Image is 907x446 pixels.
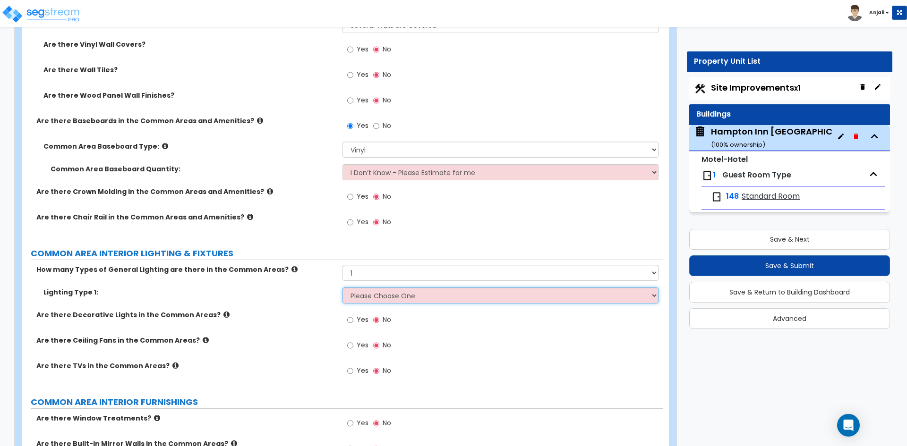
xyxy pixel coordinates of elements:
input: No [373,121,379,131]
label: How many Types of General Lighting are there in the Common Areas? [36,265,335,274]
i: click for more info! [247,213,253,220]
label: Are there Crown Molding in the Common Areas and Amenities? [36,187,335,196]
span: Standard Room [742,191,800,202]
small: ( 100 % ownership) [711,140,765,149]
input: Yes [347,340,353,351]
span: No [383,366,391,375]
img: building.svg [694,126,706,138]
span: No [383,418,391,428]
small: Motel-Hotel [702,154,748,165]
img: door.png [711,191,722,202]
span: Yes [357,418,368,428]
input: Yes [347,217,353,227]
input: No [373,315,379,325]
b: Anjali [869,9,884,16]
span: No [383,70,391,79]
input: No [373,44,379,55]
button: Save & Submit [689,255,890,276]
label: Are there Ceiling Fans in the Common Areas? [36,336,335,345]
span: No [383,95,391,105]
span: Yes [357,95,368,105]
button: Save & Next [689,229,890,250]
input: Yes [347,418,353,429]
span: Yes [357,192,368,201]
input: Yes [347,70,353,80]
input: No [373,95,379,106]
i: click for more info! [203,337,209,344]
input: No [373,217,379,227]
label: Common Area Baseboard Quantity: [51,164,335,174]
label: Are there Wall Tiles? [43,65,335,75]
img: Construction.png [694,83,706,95]
span: Yes [357,44,368,54]
label: Are there Wood Panel Wall Finishes? [43,91,335,100]
span: Yes [357,340,368,350]
input: Yes [347,121,353,131]
label: Common Area Baseboard Type: [43,142,335,151]
div: Buildings [696,109,883,120]
div: Open Intercom Messenger [837,414,860,437]
small: x1 [794,83,800,93]
input: No [373,192,379,202]
img: logo_pro_r.png [1,5,82,24]
input: No [373,70,379,80]
input: Yes [347,366,353,376]
i: click for more info! [267,188,273,195]
span: Yes [357,366,368,375]
span: Yes [357,315,368,324]
label: COMMON AREA INTERIOR LIGHTING & FIXTURES [31,247,663,260]
span: No [383,217,391,227]
input: No [373,340,379,351]
i: click for more info! [257,117,263,124]
input: Yes [347,44,353,55]
label: Are there TVs in the Common Areas? [36,361,335,370]
label: Are there Vinyl Wall Covers? [43,40,335,49]
span: Site Improvements [711,82,800,93]
span: No [383,44,391,54]
span: Yes [357,121,368,130]
input: No [373,366,379,376]
i: click for more info! [162,143,168,150]
span: No [383,121,391,130]
button: Save & Return to Building Dashboard [689,282,890,303]
label: COMMON AREA INTERIOR FURNISHINGS [31,396,663,408]
button: Advanced [689,308,890,329]
i: click for more info! [154,414,160,421]
input: No [373,418,379,429]
span: Guest Room Type [722,169,791,180]
label: Are there Chair Rail in the Common Areas and Amenities? [36,212,335,222]
label: Are there Baseboards in the Common Areas and Amenities? [36,116,335,126]
span: 1 [713,169,716,180]
input: Yes [347,95,353,106]
i: click for more info! [223,311,230,318]
label: Lighting Type 1: [43,287,335,297]
img: door.png [702,170,713,181]
span: No [383,315,391,324]
label: Are there Window Treatments? [36,413,335,423]
i: click for more info! [291,266,298,273]
span: Hampton Inn Inglewood, CA [694,126,833,150]
label: Are there Decorative Lights in the Common Areas? [36,310,335,320]
span: No [383,192,391,201]
span: Yes [357,217,368,227]
i: click for more info! [172,362,179,369]
span: No [383,340,391,350]
div: Property Unit List [694,56,885,67]
input: Yes [347,315,353,325]
img: avatar.png [847,5,863,21]
span: 148 [726,191,739,202]
span: Yes [357,70,368,79]
input: Yes [347,192,353,202]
